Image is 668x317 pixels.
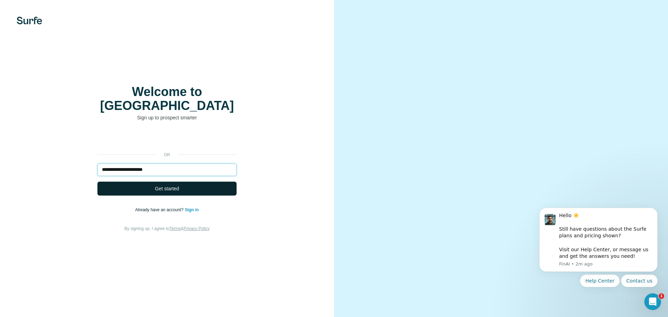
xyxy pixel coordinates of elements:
span: By signing up, I agree to & [125,226,210,231]
p: or [156,152,178,158]
img: Surfe's logo [17,17,42,24]
span: Get started [155,185,179,192]
iframe: Intercom notifications message [529,185,668,298]
span: 1 [659,293,664,299]
a: Terms [169,226,181,231]
a: Sign in [185,207,199,212]
p: Sign up to prospect smarter [97,114,237,121]
iframe: Intercom live chat [644,293,661,310]
button: Get started [97,182,237,196]
span: Already have an account? [135,207,185,212]
a: Privacy Policy [184,226,210,231]
h1: Welcome to [GEOGRAPHIC_DATA] [97,85,237,113]
iframe: Sign in with Google Button [94,132,240,147]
